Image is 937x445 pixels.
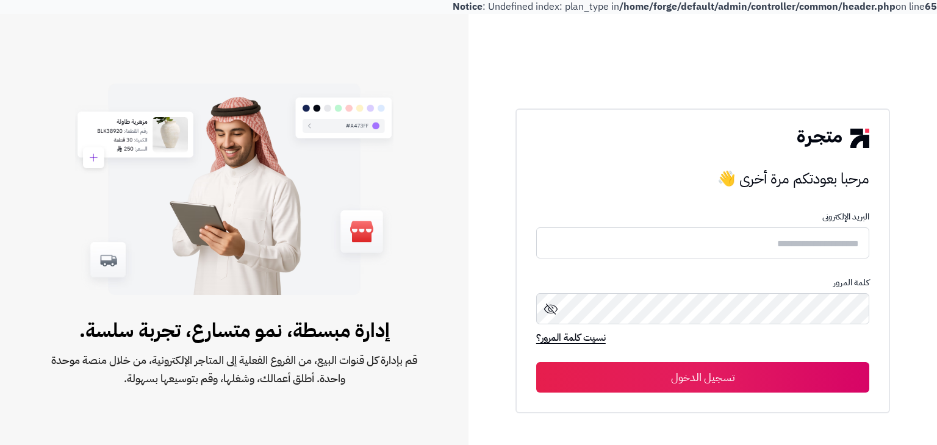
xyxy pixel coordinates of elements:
[536,330,606,347] a: نسيت كلمة المرور؟
[536,212,869,222] p: البريد الإلكترونى
[536,166,869,191] h3: مرحبا بعودتكم مرة أخرى 👋
[39,351,429,388] span: قم بإدارة كل قنوات البيع، من الفروع الفعلية إلى المتاجر الإلكترونية، من خلال منصة موحدة واحدة. أط...
[797,129,869,148] img: logo-2.png
[536,362,869,393] button: تسجيل الدخول
[536,278,869,288] p: كلمة المرور
[39,316,429,345] span: إدارة مبسطة، نمو متسارع، تجربة سلسة.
